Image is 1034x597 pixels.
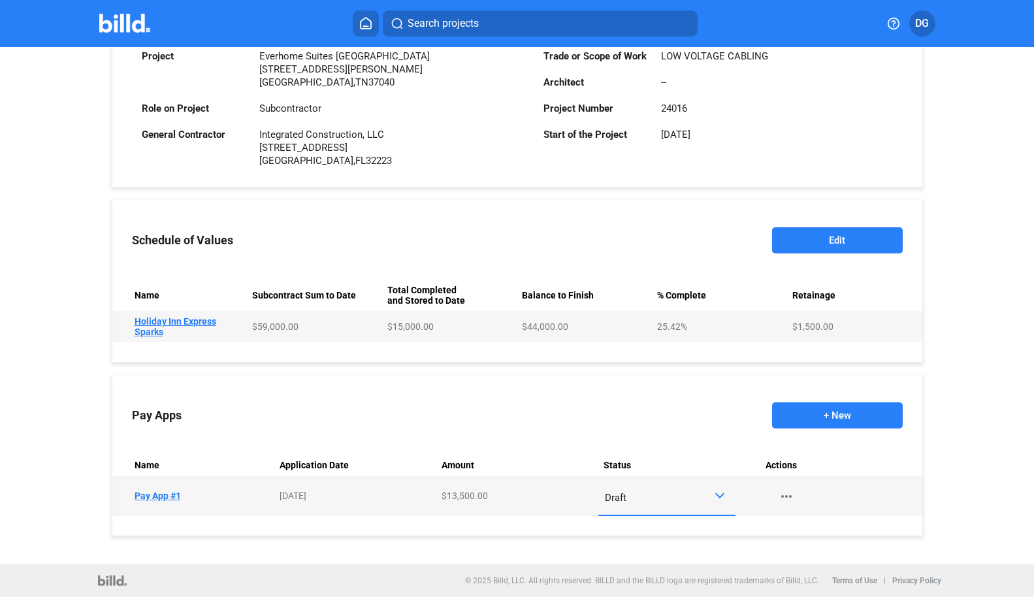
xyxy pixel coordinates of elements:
[259,76,355,88] span: [GEOGRAPHIC_DATA],
[259,102,321,115] div: Subcontractor
[259,155,355,167] span: [GEOGRAPHIC_DATA],
[543,76,648,89] div: Architect
[517,280,652,311] th: Balance to Finish
[652,311,787,342] td: 25.42%
[99,14,151,33] img: Billd Company Logo
[98,575,126,586] img: logo
[892,576,941,585] b: Privacy Policy
[779,489,794,504] mat-icon: more_horiz
[368,76,395,88] span: 37040
[112,311,248,342] td: Holiday Inn Express Sparks
[142,102,246,115] div: Role on Project
[383,10,698,37] button: Search projects
[366,155,392,167] span: 32223
[259,50,430,63] div: Everhome Suites [GEOGRAPHIC_DATA]
[142,50,246,63] div: Project
[382,311,517,342] td: $15,000.00
[132,234,233,247] div: Schedule of Values
[661,102,687,115] div: 24016
[436,455,598,476] th: Amount
[274,455,436,476] th: Application Date
[772,402,903,428] button: + New
[605,492,626,504] span: Draft
[884,576,886,585] p: |
[382,280,517,311] th: Total Completed and Stored to Date
[543,102,648,115] div: Project Number
[408,16,479,31] span: Search projects
[598,455,760,476] th: Status
[661,128,690,141] div: [DATE]
[112,476,274,516] td: Pay App #1
[259,63,430,76] div: [STREET_ADDRESS][PERSON_NAME]
[355,76,368,88] span: TN
[274,476,436,516] td: [DATE]
[915,16,929,31] span: DG
[259,128,392,141] div: Integrated Construction, LLC
[787,280,922,311] th: Retainage
[517,311,652,342] td: $44,000.00
[909,10,935,37] button: DG
[436,476,598,516] td: $13,500.00
[247,311,382,342] td: $59,000.00
[832,576,877,585] b: Terms of Use
[247,280,382,311] th: Subcontract Sum to Date
[543,50,648,63] div: Trade or Scope of Work
[661,50,768,63] div: LOW VOLTAGE CABLING
[112,280,248,311] th: Name
[772,227,903,253] button: Edit
[465,576,819,585] p: © 2025 Billd, LLC. All rights reserved. BILLD and the BILLD logo are registered trademarks of Bil...
[760,455,922,476] th: Actions
[259,141,392,154] div: [STREET_ADDRESS]
[652,280,787,311] th: % Complete
[355,155,366,167] span: FL
[787,311,922,342] td: $1,500.00
[142,128,246,141] div: General Contractor
[543,128,648,141] div: Start of the Project
[132,409,182,422] div: Pay Apps
[661,76,666,89] div: --
[112,455,274,476] th: Name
